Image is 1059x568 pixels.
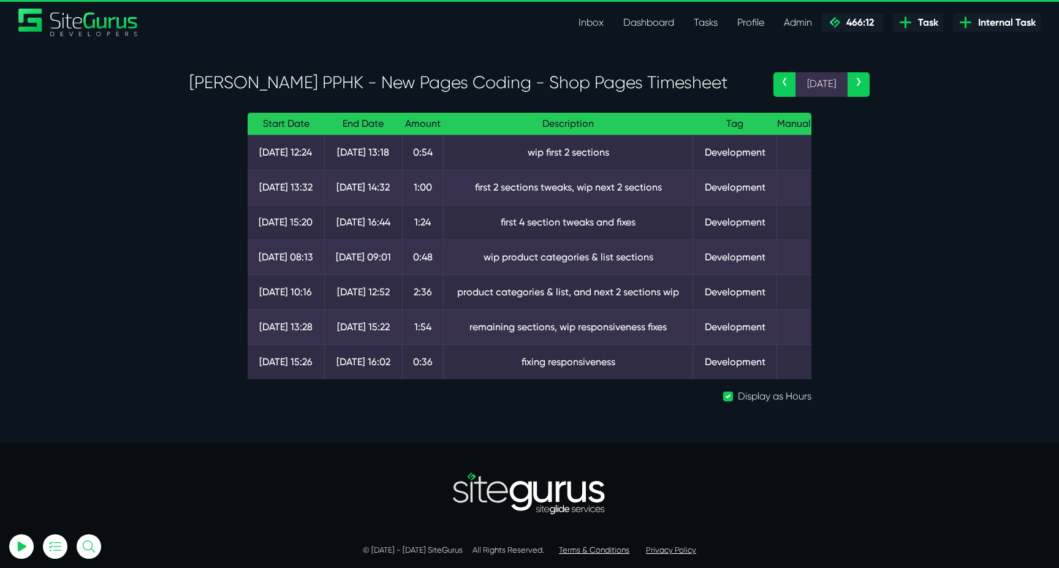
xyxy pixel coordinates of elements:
[402,309,443,344] td: 1:54
[324,205,402,240] td: [DATE] 16:44
[402,344,443,379] td: 0:36
[569,10,613,35] a: Inbox
[773,72,795,97] a: ‹
[324,344,402,379] td: [DATE] 16:02
[693,135,776,170] td: Development
[443,344,693,379] td: fixing responsiveness
[248,344,324,379] td: [DATE] 15:26
[189,72,755,93] h3: [PERSON_NAME] PPHK - New Pages Coding - Shop Pages Timesheet
[18,9,139,36] img: Sitegurus Logo
[402,135,443,170] td: 0:54
[693,309,776,344] td: Development
[559,545,629,555] a: Terms & Conditions
[646,545,696,555] a: Privacy Policy
[795,72,848,97] span: [DATE]
[443,170,693,205] td: first 2 sections tweaks, wip next 2 sections
[324,113,402,135] th: End Date
[324,135,402,170] td: [DATE] 13:18
[693,205,776,240] td: Development
[727,10,774,35] a: Profile
[248,170,324,205] td: [DATE] 13:32
[248,205,324,240] td: [DATE] 15:20
[402,240,443,275] td: 0:48
[402,275,443,309] td: 2:36
[848,72,870,97] a: ›
[693,344,776,379] td: Development
[443,309,693,344] td: remaining sections, wip responsiveness fixes
[613,10,684,35] a: Dashboard
[443,275,693,309] td: product categories & list, and next 2 sections wip
[738,389,811,404] label: Display as Hours
[443,113,693,135] th: Description
[822,13,883,32] a: 466:12
[324,309,402,344] td: [DATE] 15:22
[693,275,776,309] td: Development
[684,10,727,35] a: Tasks
[953,13,1041,32] a: Internal Task
[913,15,938,30] span: Task
[973,15,1036,30] span: Internal Task
[893,13,943,32] a: Task
[443,240,693,275] td: wip product categories & list sections
[248,113,324,135] th: Start Date
[693,170,776,205] td: Development
[776,113,811,135] th: Manual
[443,205,693,240] td: first 4 section tweaks and fixes
[324,170,402,205] td: [DATE] 14:32
[774,10,822,35] a: Admin
[248,309,324,344] td: [DATE] 13:28
[443,135,693,170] td: wip first 2 sections
[324,275,402,309] td: [DATE] 12:52
[402,205,443,240] td: 1:24
[324,240,402,275] td: [DATE] 09:01
[402,170,443,205] td: 1:00
[693,113,776,135] th: Tag
[18,9,139,36] a: SiteGurus
[248,135,324,170] td: [DATE] 12:24
[248,240,324,275] td: [DATE] 08:13
[402,113,443,135] th: Amount
[841,17,874,28] span: 466:12
[248,275,324,309] td: [DATE] 10:16
[189,544,870,556] p: © [DATE] - [DATE] SiteGurus All Rights Reserved.
[693,240,776,275] td: Development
